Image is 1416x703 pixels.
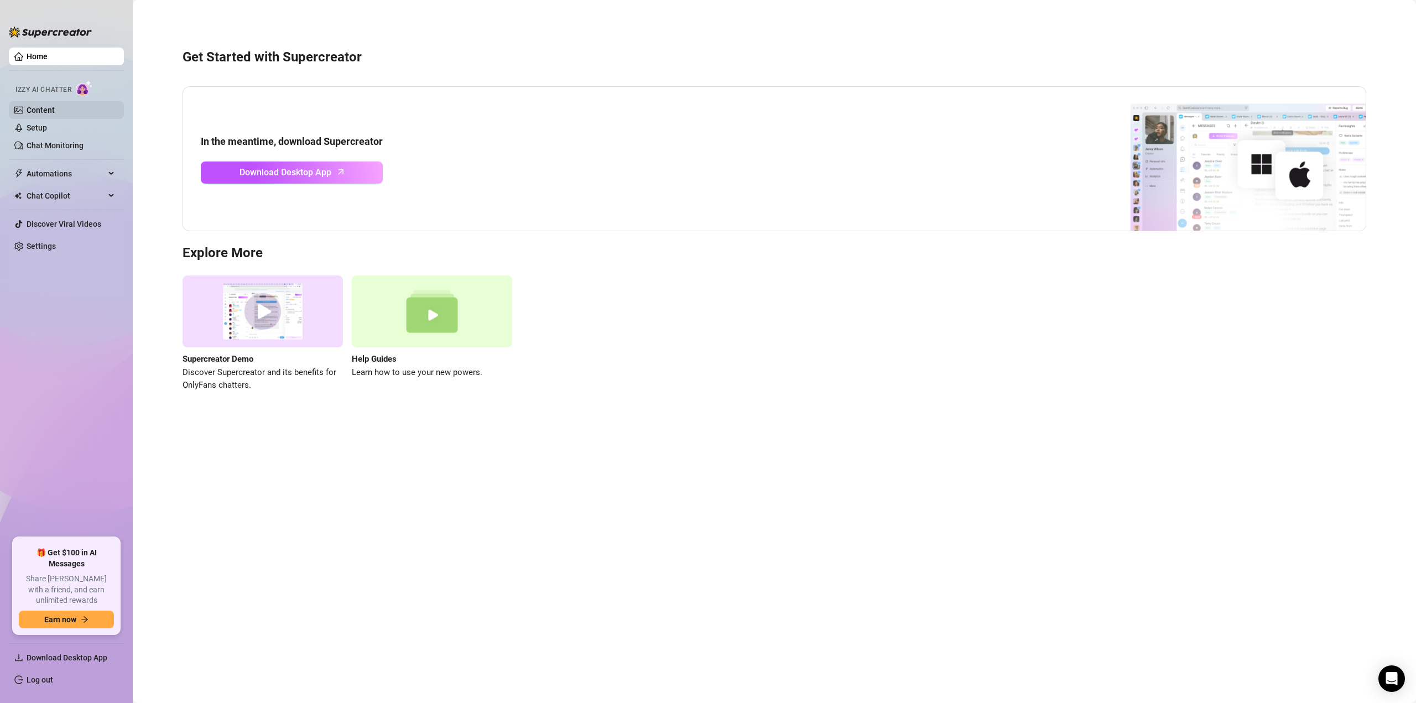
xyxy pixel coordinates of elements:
span: download [14,653,23,662]
img: Chat Copilot [14,192,22,200]
img: download app [1089,87,1366,231]
img: supercreator demo [183,275,343,348]
a: Help GuidesLearn how to use your new powers. [352,275,512,392]
a: Log out [27,675,53,684]
a: Discover Viral Videos [27,220,101,228]
span: Download Desktop App [240,165,331,179]
span: Discover Supercreator and its benefits for OnlyFans chatters. [183,366,343,392]
span: Automations [27,165,105,183]
span: 🎁 Get $100 in AI Messages [19,548,114,569]
img: logo-BBDzfeDw.svg [9,27,92,38]
span: Chat Copilot [27,187,105,205]
div: Open Intercom Messenger [1378,665,1405,692]
span: arrow-right [81,616,88,623]
span: arrow-up [335,165,347,178]
a: Chat Monitoring [27,141,84,150]
strong: Help Guides [352,354,397,364]
span: Share [PERSON_NAME] with a friend, and earn unlimited rewards [19,574,114,606]
span: Download Desktop App [27,653,107,662]
strong: Supercreator Demo [183,354,253,364]
h3: Explore More [183,244,1366,262]
img: help guides [352,275,512,348]
span: Earn now [44,615,76,624]
button: Earn nowarrow-right [19,611,114,628]
a: Supercreator DemoDiscover Supercreator and its benefits for OnlyFans chatters. [183,275,343,392]
span: Izzy AI Chatter [15,85,71,95]
a: Settings [27,242,56,251]
img: AI Chatter [76,80,93,96]
strong: In the meantime, download Supercreator [201,136,383,147]
span: Learn how to use your new powers. [352,366,512,379]
a: Content [27,106,55,114]
a: Home [27,52,48,61]
span: thunderbolt [14,169,23,178]
h3: Get Started with Supercreator [183,49,1366,66]
a: Download Desktop Apparrow-up [201,162,383,184]
a: Setup [27,123,47,132]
